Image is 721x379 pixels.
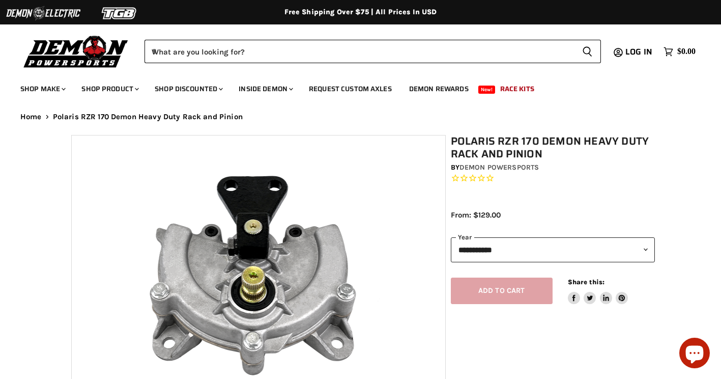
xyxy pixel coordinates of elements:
[451,173,655,184] span: Rated 0.0 out of 5 stars 0 reviews
[401,78,476,99] a: Demon Rewards
[676,338,713,371] inbox-online-store-chat: Shopify online store chat
[20,113,42,121] a: Home
[625,45,652,58] span: Log in
[20,33,132,69] img: Demon Powersports
[81,4,158,23] img: TGB Logo 2
[13,74,693,99] ul: Main menu
[677,47,696,57] span: $0.00
[231,78,299,99] a: Inside Demon
[301,78,399,99] a: Request Custom Axles
[451,210,501,220] span: From: $129.00
[145,40,601,63] form: Product
[145,40,574,63] input: When autocomplete results are available use up and down arrows to review and enter to select
[658,44,701,59] a: $0.00
[5,4,81,23] img: Demon Electric Logo 2
[459,163,539,172] a: Demon Powersports
[621,47,658,57] a: Log in
[74,78,145,99] a: Shop Product
[451,162,655,173] div: by
[53,113,243,121] span: Polaris RZR 170 Demon Heavy Duty Rack and Pinion
[478,86,496,94] span: New!
[147,78,229,99] a: Shop Discounted
[451,237,655,262] select: year
[493,78,542,99] a: Race Kits
[574,40,601,63] button: Search
[568,278,604,286] span: Share this:
[13,78,72,99] a: Shop Make
[451,135,655,160] h1: Polaris RZR 170 Demon Heavy Duty Rack and Pinion
[568,278,628,305] aside: Share this:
